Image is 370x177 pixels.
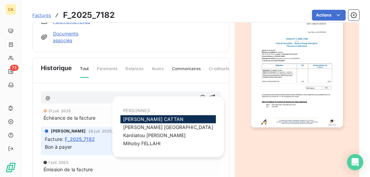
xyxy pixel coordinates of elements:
span: Factures [32,12,51,18]
span: Avoirs [152,66,164,77]
span: Facture : [45,136,63,143]
span: @ [46,95,50,100]
span: Paiements [97,66,117,77]
span: Mihoby FELLAHI [123,141,161,146]
span: Émission de la facture [44,166,93,173]
span: Bon à payer [45,144,72,150]
div: CA [5,4,16,15]
span: Historique [41,63,72,72]
button: Actions [312,10,346,21]
span: F_2025_7182 [65,136,95,143]
a: Documents associés [53,30,95,44]
span: Échéance de la facture [44,114,95,121]
a: Factures [32,12,51,19]
span: 73 [10,65,19,71]
span: Relances [125,66,143,77]
h3: F_2025_7182 [63,9,115,21]
span: PERSONNES [123,108,150,113]
span: 28 juil. 2025, 13:41 [88,129,123,133]
img: Logo LeanPay [5,162,16,173]
div: Open Intercom Messenger [347,154,363,170]
span: [PERSON_NAME] CATTAN [123,116,183,122]
span: Tout [80,66,89,78]
span: Commentaires [172,66,201,77]
span: [PERSON_NAME] [51,128,86,134]
span: Kardiatou [PERSON_NAME] [123,132,186,138]
span: Creditsafe [209,66,229,77]
span: [PERSON_NAME] [GEOGRAPHIC_DATA] [123,124,213,130]
span: 31 juil. 2025 [48,109,71,113]
span: 1 juil. 2025 [48,160,68,165]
